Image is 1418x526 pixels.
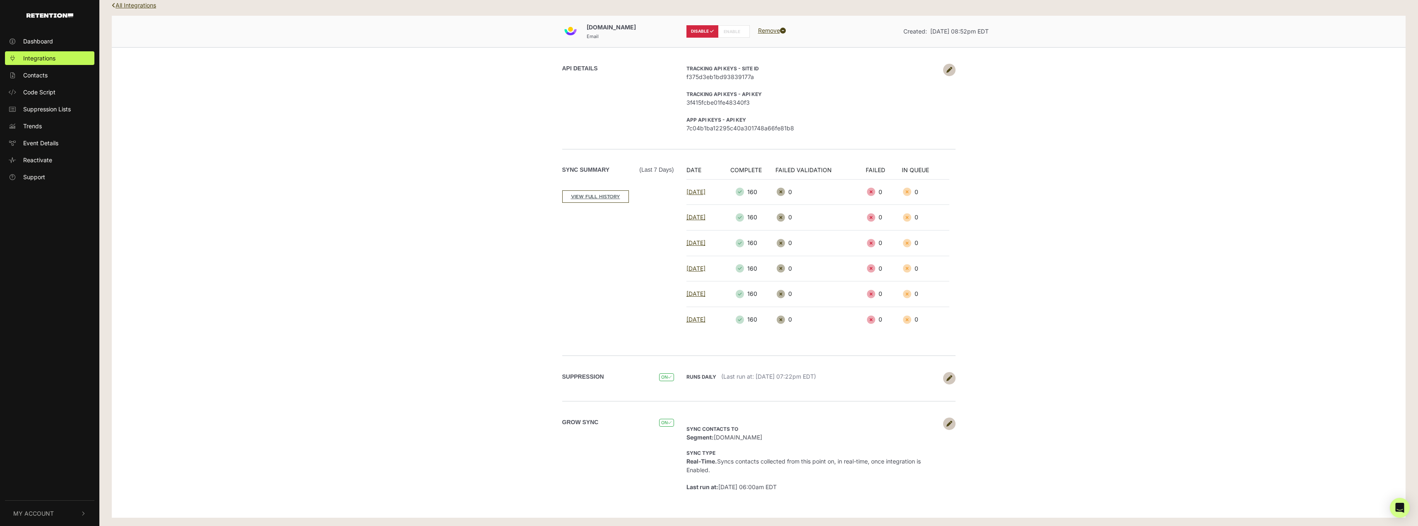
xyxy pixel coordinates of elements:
[686,265,705,272] a: [DATE]
[722,166,775,180] th: COMPLETE
[686,25,718,38] label: DISABLE
[23,54,55,62] span: Integrations
[775,166,866,180] th: FAILED VALIDATION
[5,170,94,184] a: Support
[686,72,939,81] span: f375d3eb1bd93839177a
[686,239,705,246] a: [DATE]
[686,483,718,490] strong: Last run at:
[686,91,762,97] strong: Tracking API Keys - API KEY
[5,34,94,48] a: Dashboard
[722,281,775,307] td: 160
[1390,498,1410,518] div: Open Intercom Messenger
[775,256,866,281] td: 0
[5,51,94,65] a: Integrations
[639,166,674,174] span: (Last 7 days)
[23,105,71,113] span: Suppression Lists
[23,122,42,130] span: Trends
[686,124,939,132] span: 7c04b1ba12295c40a301748a66fe81b8
[5,501,94,526] button: My Account
[112,2,156,9] a: All Integrations
[686,188,705,195] a: [DATE]
[686,483,777,490] span: [DATE] 06:00am EDT
[902,179,949,205] td: 0
[23,139,58,147] span: Event Details
[718,25,750,38] label: ENABLE
[866,179,902,205] td: 0
[686,450,715,456] strong: Sync type
[686,214,705,221] a: [DATE]
[686,458,717,465] strong: Real-Time.
[775,281,866,307] td: 0
[23,88,55,96] span: Code Script
[26,13,73,18] img: Retention.com
[722,205,775,231] td: 160
[562,64,598,73] label: API DETAILS
[722,256,775,281] td: 160
[5,119,94,133] a: Trends
[686,426,738,432] strong: Sync contacts to
[902,307,949,332] td: 0
[5,68,94,82] a: Contacts
[902,230,949,256] td: 0
[686,166,722,180] th: DATE
[775,205,866,231] td: 0
[775,230,866,256] td: 0
[722,307,775,332] td: 160
[5,153,94,167] a: Reactivate
[13,509,54,518] span: My Account
[758,27,786,34] a: Remove
[686,290,705,297] a: [DATE]
[686,316,705,323] a: [DATE]
[686,449,921,473] span: Syncs contacts collected from this point on, in real-time, once integration is Enabled.
[686,425,762,441] span: [DOMAIN_NAME]
[721,373,816,380] span: (Last run at: [DATE] 07:22pm EDT)
[562,418,599,427] label: Grow Sync
[902,281,949,307] td: 0
[775,307,866,332] td: 0
[686,117,746,123] strong: App API Keys - API KEY
[23,71,48,79] span: Contacts
[23,156,52,164] span: Reactivate
[686,98,939,107] span: 3f415fcbe01fe48340f3
[722,179,775,205] td: 160
[686,434,714,441] strong: Segment:
[686,374,716,380] strong: Runs daily
[686,65,759,72] strong: Tracking API Keys - SITE ID
[5,102,94,116] a: Suppression Lists
[866,166,902,180] th: FAILED
[902,256,949,281] td: 0
[5,85,94,99] a: Code Script
[902,166,949,180] th: IN QUEUE
[866,256,902,281] td: 0
[562,372,604,381] label: SUPPRESSION
[903,28,927,35] span: Created:
[866,281,902,307] td: 0
[587,24,636,31] span: [DOMAIN_NAME]
[866,307,902,332] td: 0
[587,34,599,39] small: Email
[562,166,674,174] label: Sync Summary
[659,419,674,427] span: ON
[866,205,902,231] td: 0
[5,136,94,150] a: Event Details
[775,179,866,205] td: 0
[562,190,629,203] a: VIEW FULL HISTORY
[23,173,45,181] span: Support
[930,28,989,35] span: [DATE] 08:52pm EDT
[23,37,53,46] span: Dashboard
[722,230,775,256] td: 160
[562,23,579,39] img: Customer.io
[659,373,674,381] span: ON
[866,230,902,256] td: 0
[902,205,949,231] td: 0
